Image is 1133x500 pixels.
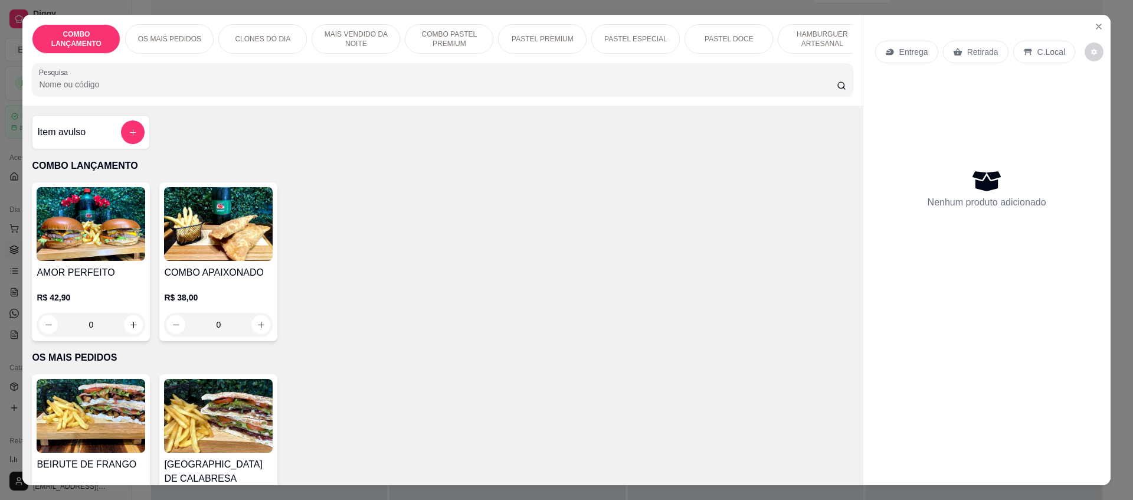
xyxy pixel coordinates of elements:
p: Nenhum produto adicionado [928,195,1046,210]
p: MAIS VENDIDO DA NOITE [322,30,390,48]
p: HAMBURGUER ARTESANAL [788,30,856,48]
img: product-image [37,379,145,453]
p: COMBO LANÇAMENTO [32,159,853,173]
p: Entrega [899,46,928,58]
p: PASTEL PREMIUM [512,34,574,44]
p: R$ 42,90 [37,292,145,303]
p: C.Local [1037,46,1065,58]
p: R$ 38,00 [164,292,273,303]
img: product-image [164,187,273,261]
img: product-image [37,187,145,261]
p: Retirada [967,46,998,58]
h4: Item avulso [37,125,86,139]
p: OS MAIS PEDIDOS [138,34,201,44]
p: PASTEL DOCE [705,34,754,44]
p: CLONES DO DIA [235,34,290,44]
h4: COMBO APAIXONADO [164,266,273,280]
button: Close [1089,17,1108,36]
button: decrease-product-quantity [1085,43,1103,61]
h4: BEIRUTE DE FRANGO [37,457,145,472]
p: PASTEL ESPECIAL [604,34,667,44]
p: OS MAIS PEDIDOS [32,351,853,365]
p: COMBO PASTEL PREMIUM [415,30,483,48]
img: product-image [164,379,273,453]
label: Pesquisa [39,67,72,77]
h4: [GEOGRAPHIC_DATA] DE CALABRESA [164,457,273,486]
button: add-separate-item [121,120,145,144]
p: COMBO LANÇAMENTO [42,30,110,48]
input: Pesquisa [39,79,836,90]
h4: AMOR PERFEITO [37,266,145,280]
